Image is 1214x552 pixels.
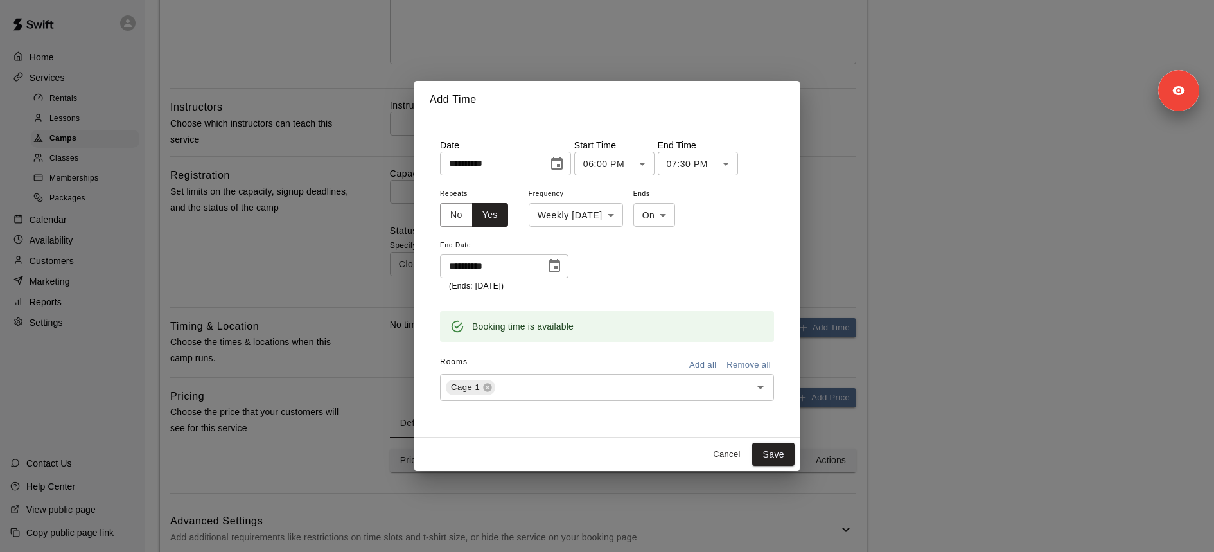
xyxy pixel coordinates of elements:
div: On [633,203,676,227]
p: End Time [658,139,738,152]
div: 06:00 PM [574,152,655,175]
span: Repeats [440,186,518,203]
span: Rooms [440,357,468,366]
div: Weekly [DATE] [529,203,623,227]
p: (Ends: [DATE]) [449,280,559,293]
button: Remove all [723,355,774,375]
span: Frequency [529,186,623,203]
p: Date [440,139,571,152]
div: outlined button group [440,203,508,227]
span: Ends [633,186,676,203]
button: Yes [472,203,508,227]
button: Choose date, selected date is Nov 14, 2025 [541,253,567,279]
h2: Add Time [414,81,800,118]
button: Cancel [706,445,747,465]
p: Start Time [574,139,655,152]
span: End Date [440,237,568,254]
div: Booking time is available [472,315,574,338]
button: No [440,203,473,227]
button: Save [752,443,795,467]
div: Cage 1 [446,380,495,395]
button: Open [752,378,770,396]
button: Add all [682,355,723,375]
button: Choose date, selected date is Oct 3, 2025 [544,151,570,177]
div: 07:30 PM [658,152,738,175]
span: Cage 1 [446,381,485,394]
